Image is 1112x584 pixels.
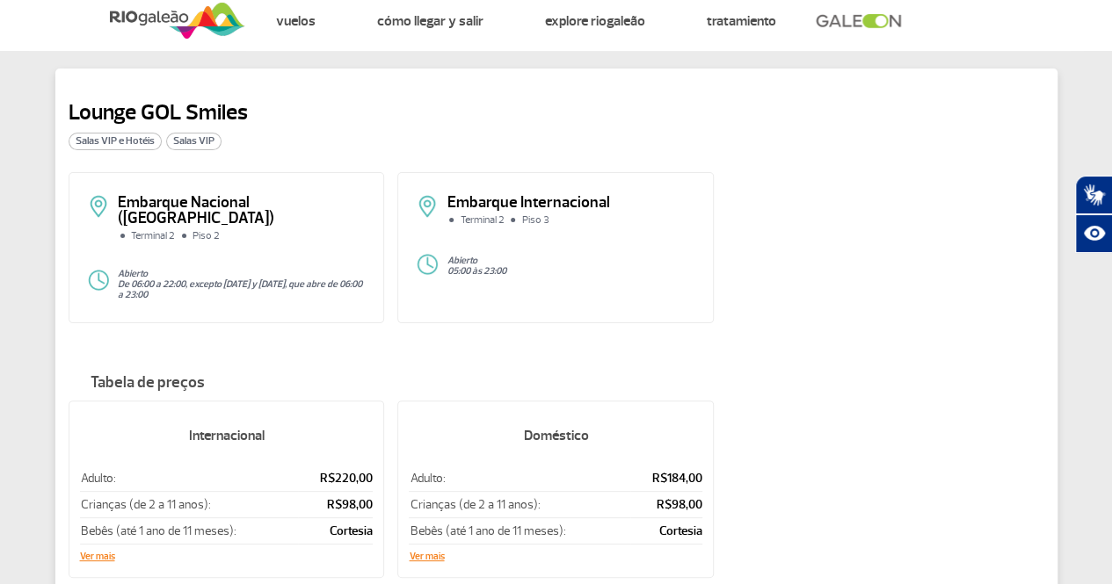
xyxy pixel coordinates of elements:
h4: Tabela de preços [69,374,1044,392]
p: R$98,00 [631,496,702,513]
button: Ver mais [409,552,444,562]
p: Adulto: [81,470,297,487]
p: Cortesia [631,523,702,539]
button: Abrir tradutor de língua de sinais. [1075,176,1112,214]
div: Plugin de acessibilidade da Hand Talk. [1075,176,1112,253]
p: Crianças (de 2 a 11 anos): [81,496,297,513]
a: Explore RIOgaleão [545,12,645,30]
li: Terminal 2 [447,215,508,226]
p: Embarque Internacional [447,195,695,211]
h5: Doméstico [409,413,702,458]
p: Crianças (de 2 a 11 anos): [410,496,629,513]
li: Terminal 2 [118,231,179,242]
button: Abrir recursos assistivos. [1075,214,1112,253]
a: Tratamiento [707,12,776,30]
li: Piso 2 [179,231,224,242]
strong: Abierto [447,255,476,266]
h2: Lounge GOL Smiles [69,99,248,126]
p: Embarque Nacional ([GEOGRAPHIC_DATA]) [118,195,367,227]
p: Cortesia [299,523,373,539]
li: Piso 3 [508,215,553,226]
p: De 06:00 a 22:00, excepto [DATE] y [DATE], que abre de 06:00 a 23:00 [118,279,367,300]
span: Salas VIP e Hotéis [69,133,162,150]
p: R$184,00 [631,470,702,487]
button: Ver mais [80,552,115,562]
a: Vuelos [276,12,316,30]
h5: Internacional [80,413,374,458]
span: Salas VIP [166,133,222,150]
p: 05:00 às 23:00 [447,266,695,277]
p: Bebês (até 1 ano de 11 meses): [410,523,629,539]
p: Bebês (até 1 ano de 11 meses): [81,523,297,539]
p: R$220,00 [299,470,373,487]
p: Adulto: [410,470,629,487]
strong: Abierto [118,268,148,279]
a: Cómo llegar y salir [377,12,483,30]
p: R$98,00 [299,496,373,513]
